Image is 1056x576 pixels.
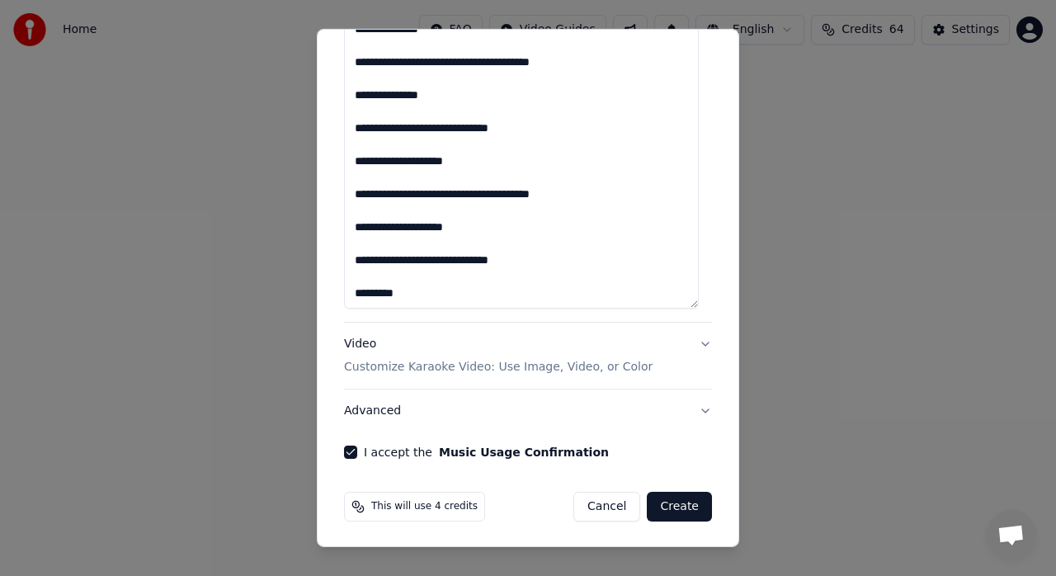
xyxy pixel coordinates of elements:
[573,492,640,522] button: Cancel
[344,359,653,375] p: Customize Karaoke Video: Use Image, Video, or Color
[439,446,609,458] button: I accept the
[344,323,712,389] button: VideoCustomize Karaoke Video: Use Image, Video, or Color
[344,390,712,432] button: Advanced
[364,446,609,458] label: I accept the
[371,500,478,513] span: This will use 4 credits
[647,492,712,522] button: Create
[344,336,653,375] div: Video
